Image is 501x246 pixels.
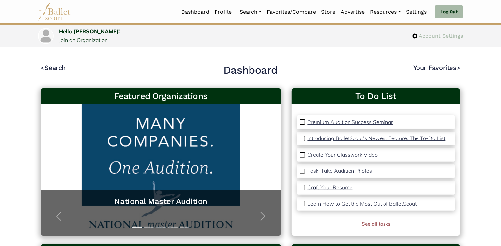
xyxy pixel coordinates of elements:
[237,5,264,19] a: Search
[308,200,417,208] a: Learn How to Get the Most Out of BalletScout
[338,5,368,19] a: Advertise
[368,5,404,19] a: Resources
[41,63,45,72] code: <
[59,28,120,35] a: Hello [PERSON_NAME]!
[46,91,276,102] h3: Featured Organizations
[308,151,378,159] a: Create Your Classwork Video
[308,118,393,127] a: Premium Audition Success Seminar
[308,200,417,207] p: Learn How to Get the Most Out of BalletScout
[362,221,390,227] a: See all tasks
[297,91,455,102] a: To Do List
[456,63,460,72] code: >
[41,64,66,72] a: <Search
[308,134,446,143] a: Introducing BalletScout’s Newest Feature: The To-Do List
[404,5,430,19] a: Settings
[264,5,319,19] a: Favorites/Compare
[435,5,463,18] a: Log Out
[413,64,460,72] a: Your Favorites>
[308,168,372,174] p: Task: Take Audition Photos
[412,32,463,40] a: Account Settings
[308,135,446,141] p: Introducing BalletScout’s Newest Feature: The To-Do List
[308,184,353,191] p: Craft Your Resume
[308,151,378,158] p: Create Your Classwork Video
[417,32,463,40] span: Account Settings
[223,63,278,77] h2: Dashboard
[212,5,235,19] a: Profile
[39,29,53,43] img: profile picture
[144,223,154,231] button: Slide 2
[179,5,212,19] a: Dashboard
[59,37,108,43] a: Join an Organization
[319,5,338,19] a: Store
[180,223,189,231] button: Slide 5
[132,223,142,231] button: Slide 1
[308,167,372,175] a: Task: Take Audition Photos
[308,183,353,192] a: Craft Your Resume
[47,197,275,207] a: National Master Audition
[156,223,166,231] button: Slide 3
[168,223,178,231] button: Slide 4
[308,119,393,125] p: Premium Audition Success Seminar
